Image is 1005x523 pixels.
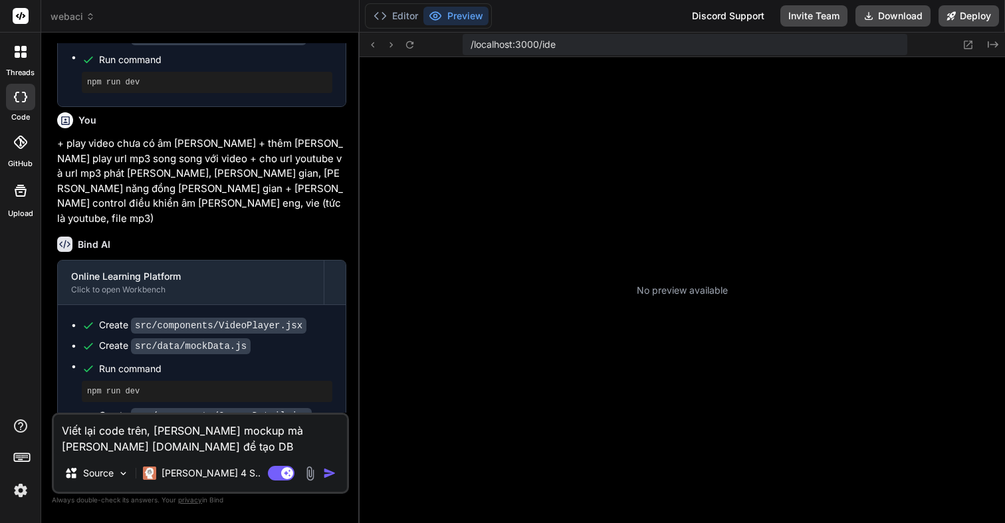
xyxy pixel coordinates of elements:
p: + play video chưa có âm [PERSON_NAME] + thêm [PERSON_NAME] play url mp3 song song với video + cho... [57,136,346,226]
button: Online Learning PlatformClick to open Workbench [58,261,324,304]
div: Create [99,30,306,44]
p: No preview available [637,284,728,297]
label: GitHub [8,158,33,169]
label: Upload [8,208,33,219]
div: Create [99,318,306,332]
code: src/components/CourseDetail.jsx [131,408,312,424]
p: [PERSON_NAME] 4 S.. [162,467,261,480]
pre: npm run dev [87,77,327,88]
span: privacy [178,496,202,504]
div: Click to open Workbench [71,284,310,295]
button: Download [855,5,931,27]
span: Run command [99,362,332,375]
img: settings [9,479,32,502]
button: Deploy [939,5,999,27]
div: Discord Support [684,5,772,27]
code: src/data/mockData.js [131,338,251,354]
div: Create [99,339,251,353]
img: icon [323,467,336,480]
h6: You [78,114,96,127]
div: Online Learning Platform [71,270,310,283]
span: webaci [51,10,95,23]
button: Editor [368,7,423,25]
label: threads [6,67,35,78]
textarea: Viết lại code trên, [PERSON_NAME] mockup mà [PERSON_NAME] [DOMAIN_NAME] để tạo DB [54,415,347,455]
img: Pick Models [118,468,129,479]
label: code [11,112,30,123]
span: /localhost:3000/ide [471,38,556,51]
div: Create [99,409,312,423]
p: Source [83,467,114,480]
button: Invite Team [780,5,847,27]
code: src/components/VideoPlayer.jsx [131,318,306,334]
button: Preview [423,7,489,25]
h6: Bind AI [78,238,110,251]
img: Claude 4 Sonnet [143,467,156,480]
img: attachment [302,466,318,481]
pre: npm run dev [87,386,327,397]
p: Always double-check its answers. Your in Bind [52,494,349,506]
span: Run command [99,53,332,66]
